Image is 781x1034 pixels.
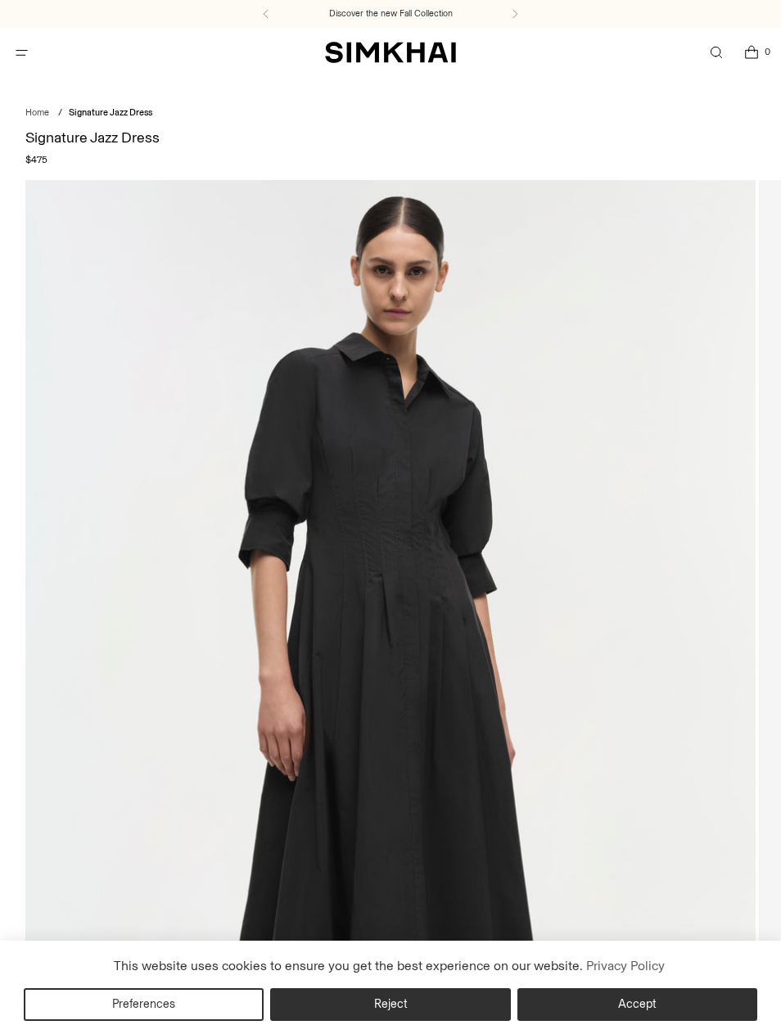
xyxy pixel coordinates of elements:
a: SIMKHAI [325,41,456,65]
button: Preferences [24,988,264,1021]
a: Privacy Policy (opens in a new tab) [583,954,666,978]
a: Home [25,107,49,118]
a: Discover the new Fall Collection [329,7,453,20]
div: / [58,106,62,120]
span: 0 [760,44,774,59]
a: Open search modal [699,36,733,70]
span: This website uses cookies to ensure you get the best experience on our website. [114,958,583,973]
a: Open cart modal [734,36,768,70]
span: Signature Jazz Dress [69,107,152,118]
button: Accept [517,988,757,1021]
button: Open menu modal [5,36,38,70]
span: $475 [25,152,47,167]
button: Reject [270,988,510,1021]
nav: breadcrumbs [25,106,755,120]
h1: Signature Jazz Dress [25,130,755,145]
